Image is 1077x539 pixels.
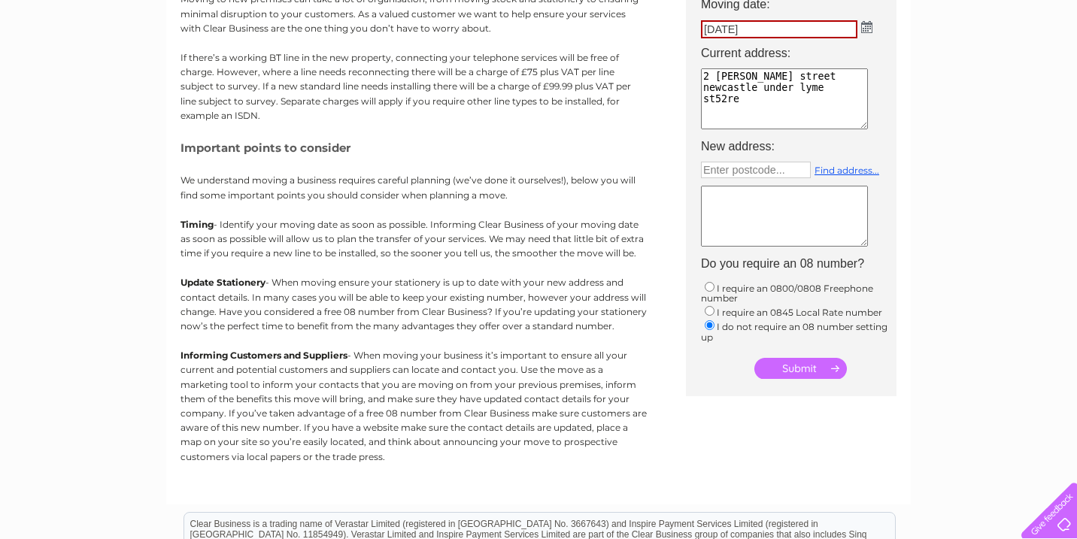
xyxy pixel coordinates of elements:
[892,64,937,75] a: Telecoms
[181,173,647,201] p: We understand moving a business requires careful planning (we’ve done it ourselves!), below you w...
[815,165,879,176] a: Find address...
[1027,64,1063,75] a: Log out
[181,277,265,288] b: Update Stationery
[181,350,347,361] b: Informing Customers and Suppliers
[977,64,1014,75] a: Contact
[38,39,114,85] img: logo.png
[181,275,647,333] p: - When moving ensure your stationery is up to date with your new address and contact details. In ...
[812,64,841,75] a: Water
[181,50,647,123] p: If there’s a working BT line in the new property, connecting your telephone services will be free...
[793,8,897,26] a: 0333 014 3131
[181,141,647,154] h5: Important points to consider
[754,358,847,379] input: Submit
[946,64,968,75] a: Blog
[850,64,883,75] a: Energy
[693,253,904,275] th: Do you require an 08 number?
[181,217,647,261] p: - Identify your moving date as soon as possible. Informing Clear Business of your moving date as ...
[181,348,647,464] p: - When moving your business it’s important to ensure all your current and potential customers and...
[693,276,904,347] td: I require an 0800/0808 Freephone number I require an 0845 Local Rate number I do not require an 0...
[693,42,904,65] th: Current address:
[693,135,904,158] th: New address:
[181,219,214,230] b: Timing
[861,21,872,33] img: ...
[184,8,895,73] div: Clear Business is a trading name of Verastar Limited (registered in [GEOGRAPHIC_DATA] No. 3667643...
